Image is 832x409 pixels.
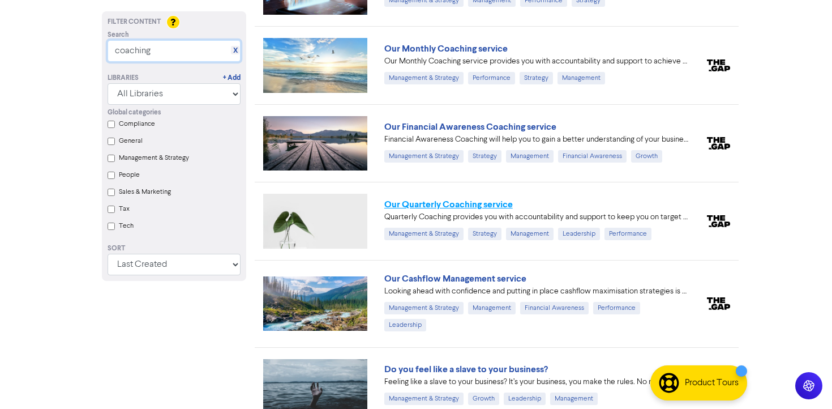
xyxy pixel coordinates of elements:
[384,228,464,240] div: Management & Strategy
[119,187,171,197] label: Sales & Marketing
[468,228,501,240] div: Strategy
[384,199,513,210] a: Our Quarterly Coaching service
[631,150,662,163] div: Growth
[707,215,730,228] img: gap_premium
[506,228,554,240] div: Management
[384,319,426,331] div: Leadership
[384,134,690,146] div: Financial Awareness Coaching will help you to gain a better understanding of your business. We'll...
[468,302,516,314] div: Management
[119,153,189,163] label: Management & Strategy
[384,302,464,314] div: Management & Strategy
[233,46,238,55] a: X
[384,121,556,133] a: Our Financial Awareness Coaching service
[557,72,605,84] div: Management
[384,286,690,297] div: Looking ahead with confidence and putting in place cashflow maximisation strategies is key to inc...
[468,150,501,163] div: Strategy
[558,150,627,163] div: Financial Awareness
[384,56,690,67] div: Our Monthly Coaching service provides you with accountability and support to achieve your goals. ...
[468,72,515,84] div: Performance
[520,72,553,84] div: Strategy
[108,108,241,118] div: Global categories
[504,393,546,405] div: Leadership
[384,72,464,84] div: Management & Strategy
[506,150,554,163] div: Management
[468,393,499,405] div: Growth
[384,43,508,54] a: Our Monthly Coaching service
[775,355,832,409] iframe: Chat Widget
[384,364,548,375] a: Do you feel like a slave to your business?
[108,17,241,27] div: Filter Content
[119,221,134,231] label: Tech
[384,393,464,405] div: Management & Strategy
[223,73,241,83] a: + Add
[384,273,526,284] a: Our Cashflow Management service
[119,204,130,214] label: Tax
[108,244,241,254] div: Sort
[108,30,129,40] span: Search
[707,137,730,150] img: gap_premium
[119,170,140,180] label: People
[604,228,651,240] div: Performance
[384,211,690,223] div: Quarterly Coaching provides you with accountability and support to keep you on target towards ach...
[558,228,600,240] div: Leadership
[707,297,730,310] img: gap_premium
[384,376,690,388] div: Feeling like a slave to your business? It’s your business, you make the rules. No more excuses! W...
[520,302,589,314] div: Financial Awareness
[119,136,143,146] label: General
[550,393,598,405] div: Management
[119,119,155,129] label: Compliance
[384,150,464,163] div: Management & Strategy
[707,59,730,72] img: gap_premium
[108,73,139,83] div: Libraries
[593,302,640,314] div: Performance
